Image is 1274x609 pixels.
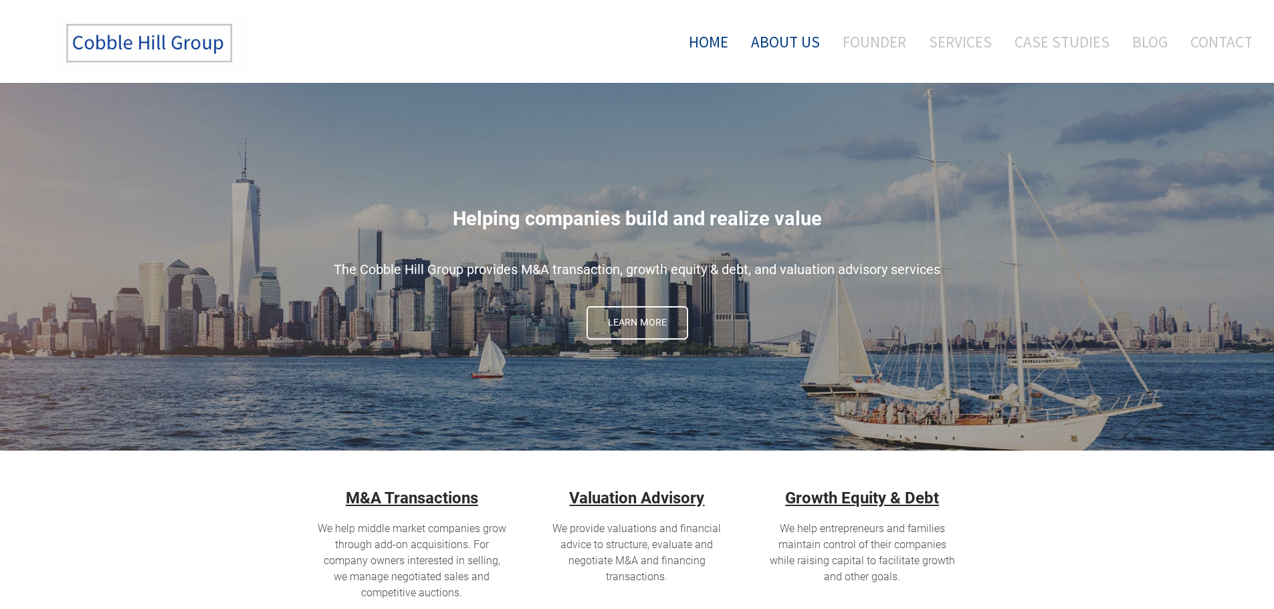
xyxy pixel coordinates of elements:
iframe: profile [5,19,209,122]
u: M&A Transactions [346,489,478,507]
a: Learn More [587,306,688,340]
a: Contact [1180,14,1253,70]
img: The Cobble Hill Group LLC [51,14,251,73]
a: Founder [833,14,916,70]
span: The Cobble Hill Group provides M&A transaction, growth equity & debt, and valuation advisory serv... [334,261,940,277]
span: We help entrepreneurs and families maintain control of their companies while raising capital to f... [770,522,955,583]
a: Services [919,14,1002,70]
a: Home [669,14,738,70]
a: Valuation Advisory [569,489,704,507]
span: Learn More [588,308,687,338]
a: About Us [741,14,830,70]
span: We provide valuations and financial advice to structure, evaluate and negotiate M&A and financing... [552,522,721,583]
span: We help middle market companies grow through add-on acquisitions. For company owners interested i... [318,522,506,599]
strong: Growth Equity & Debt [785,489,939,507]
a: Blog [1122,14,1178,70]
a: Case Studies [1004,14,1120,70]
span: Helping companies build and realize value [453,207,822,230]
